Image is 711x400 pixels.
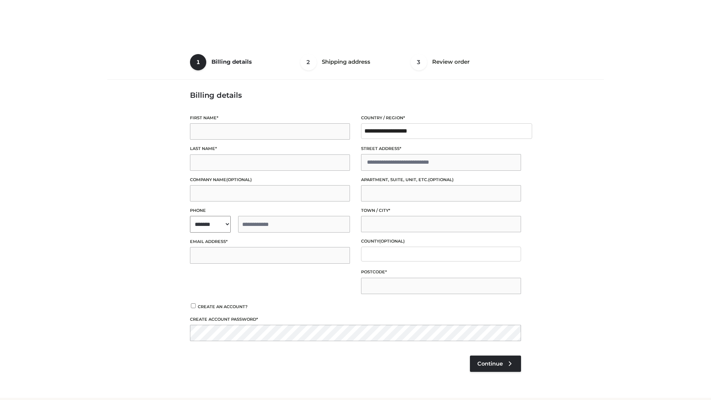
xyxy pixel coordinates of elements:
span: (optional) [226,177,252,182]
input: Create an account? [190,303,197,308]
label: County [361,238,521,245]
label: Create account password [190,316,521,323]
span: 2 [300,54,317,70]
span: Billing details [211,58,252,65]
span: 1 [190,54,206,70]
span: (optional) [428,177,454,182]
label: Postcode [361,269,521,276]
span: 3 [411,54,427,70]
a: Continue [470,356,521,372]
label: Phone [190,207,350,214]
label: Apartment, suite, unit, etc. [361,176,521,183]
label: Town / City [361,207,521,214]
label: Country / Region [361,114,521,121]
span: (optional) [379,239,405,244]
label: Company name [190,176,350,183]
span: Review order [432,58,470,65]
label: First name [190,114,350,121]
label: Last name [190,145,350,152]
h3: Billing details [190,91,521,100]
span: Create an account? [198,304,248,309]
span: Continue [477,360,503,367]
label: Email address [190,238,350,245]
label: Street address [361,145,521,152]
span: Shipping address [322,58,370,65]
